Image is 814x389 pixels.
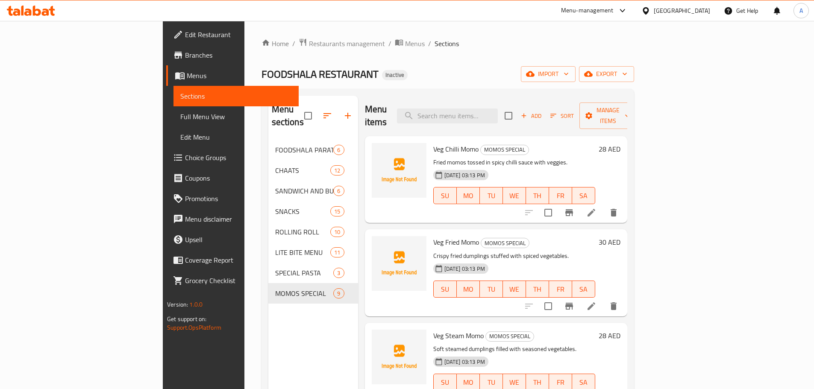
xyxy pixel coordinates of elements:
[503,187,526,204] button: WE
[559,296,579,316] button: Branch-specific-item
[549,281,572,298] button: FR
[654,6,710,15] div: [GEOGRAPHIC_DATA]
[599,236,620,248] h6: 30 AED
[166,65,299,86] a: Menus
[330,247,344,257] div: items
[586,301,597,311] a: Edit menu item
[268,263,358,283] div: SPECIAL PASTA3
[299,38,385,49] a: Restaurants management
[166,45,299,65] a: Branches
[275,145,334,155] span: FOODSHALA PARATHA
[268,181,358,201] div: SANDWICH AND BURGER6
[334,187,344,195] span: 6
[437,376,453,389] span: SU
[299,107,317,125] span: Select all sections
[603,296,624,316] button: delete
[275,165,331,175] div: CHAATS
[460,283,476,295] span: MO
[572,187,595,204] button: SA
[173,86,299,106] a: Sections
[166,168,299,188] a: Coupons
[395,38,425,49] a: Menus
[526,187,549,204] button: TH
[275,247,331,257] span: LITE BITE MENU
[481,145,529,155] span: MOMOS SPECIAL
[330,206,344,216] div: items
[262,64,379,84] span: FOODSHALA RESTAURANT
[187,70,292,81] span: Menus
[428,38,431,49] li: /
[268,136,358,307] nav: Menu sections
[189,299,203,310] span: 1.0.0
[548,109,576,123] button: Sort
[382,70,408,80] div: Inactive
[539,204,557,222] span: Select to update
[166,147,299,168] a: Choice Groups
[503,281,526,298] button: WE
[550,111,574,121] span: Sort
[552,283,569,295] span: FR
[405,38,425,49] span: Menus
[185,29,292,40] span: Edit Restaurant
[480,281,503,298] button: TU
[333,268,344,278] div: items
[483,376,500,389] span: TU
[433,187,457,204] button: SU
[268,160,358,181] div: CHAATS12
[529,376,546,389] span: TH
[506,376,523,389] span: WE
[166,270,299,291] a: Grocery Checklist
[586,208,597,218] a: Edit menu item
[275,268,334,278] span: SPECIAL PASTA
[275,186,334,196] div: SANDWICH AND BURGER
[433,236,479,249] span: Veg Fried Momo
[486,331,534,341] span: MOMOS SPECIAL
[576,283,592,295] span: SA
[334,146,344,154] span: 6
[517,109,545,123] button: Add
[275,288,334,298] div: MOMOS SPECIAL
[552,376,569,389] span: FR
[529,190,546,202] span: TH
[333,186,344,196] div: items
[185,275,292,286] span: Grocery Checklist
[526,281,549,298] button: TH
[433,281,457,298] button: SU
[528,69,569,79] span: import
[457,281,480,298] button: MO
[549,187,572,204] button: FR
[185,214,292,224] span: Menu disclaimer
[262,38,634,49] nav: breadcrumb
[331,208,344,216] span: 15
[576,376,592,389] span: SA
[268,201,358,222] div: SNACKS15
[457,187,480,204] button: MO
[433,329,484,342] span: Veg Steam Momo
[539,297,557,315] span: Select to update
[173,127,299,147] a: Edit Menu
[517,109,545,123] span: Add item
[437,190,453,202] span: SU
[388,38,391,49] li: /
[185,173,292,183] span: Coupons
[334,269,344,277] span: 3
[441,171,488,179] span: [DATE] 03:13 PM
[167,313,206,325] span: Get support on:
[435,38,459,49] span: Sections
[433,143,479,155] span: Veg Chilli Momo
[576,190,592,202] span: SA
[331,249,344,257] span: 11
[481,238,529,248] div: MOMOS SPECIAL
[572,281,595,298] button: SA
[480,145,529,155] div: MOMOS SPECIAL
[180,132,292,142] span: Edit Menu
[334,290,344,298] span: 9
[433,344,595,354] p: Soft steamed dumplings filled with seasoned vegetables.
[599,330,620,342] h6: 28 AED
[506,283,523,295] span: WE
[372,143,426,198] img: Veg Chilli Momo
[586,105,630,126] span: Manage items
